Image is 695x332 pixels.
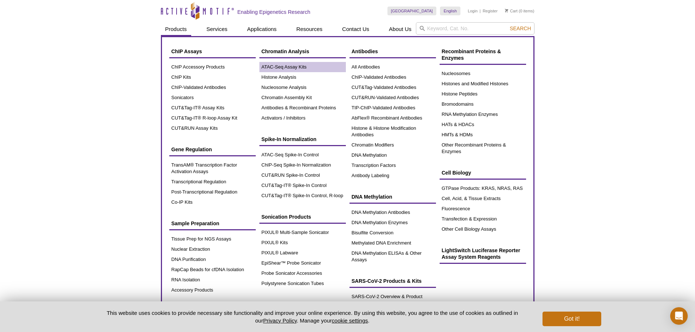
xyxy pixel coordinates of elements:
[259,113,346,123] a: Activators / Inhibitors
[169,44,256,58] a: ChIP Assays
[169,265,256,275] a: RapCap Beads for cfDNA Isolation
[171,147,212,152] span: Gene Regulation
[350,150,436,160] a: DNA Methylation
[262,136,317,142] span: Spike-In Normalization
[259,180,346,191] a: CUT&Tag-IT® Spike-In Control
[440,243,526,264] a: LightSwitch Luciferase Reporter Assay System Reagents
[483,8,498,13] a: Register
[440,204,526,214] a: Fluorescence
[169,103,256,113] a: CUT&Tag-IT® Assay Kits
[416,22,534,35] input: Keyword, Cat. No.
[259,170,346,180] a: CUT&RUN Spike-In Control
[94,309,531,324] p: This website uses cookies to provide necessary site functionality and improve your online experie...
[440,99,526,109] a: Bromodomains
[440,214,526,224] a: Transfection & Expression
[171,48,202,54] span: ChIP Assays
[169,72,256,82] a: ChIP Kits
[259,132,346,146] a: Spike-In Normalization
[442,48,501,61] span: Recombinant Proteins & Enzymes
[169,197,256,207] a: Co-IP Kits
[169,244,256,254] a: Nuclear Extraction
[505,9,508,12] img: Your Cart
[387,7,437,15] a: [GEOGRAPHIC_DATA]
[543,312,601,326] button: Got it!
[259,268,346,278] a: Probe Sonicator Accessories
[259,103,346,113] a: Antibodies & Recombinant Proteins
[169,285,256,295] a: Accessory Products
[350,171,436,181] a: Antibody Labeling
[263,317,297,324] a: Privacy Policy
[468,8,478,13] a: Login
[440,79,526,89] a: Histones and Modified Histones
[259,191,346,201] a: CUT&Tag-IT® Spike-In Control, R-loop
[440,183,526,194] a: GTPase Products: KRAS, NRAS, RAS
[440,194,526,204] a: Cell, Acid, & Tissue Extracts
[259,150,346,160] a: ATAC-Seq Spike-In Control
[161,22,191,36] a: Products
[262,214,311,220] span: Sonication Products
[259,227,346,238] a: PIXUL® Multi-Sample Sonicator
[238,9,310,15] h2: Enabling Epigenetics Research
[259,62,346,72] a: ATAC-Seq Assay Kits
[169,254,256,265] a: DNA Purification
[332,317,368,324] button: cookie settings
[259,44,346,58] a: Chromatin Analysis
[505,8,518,13] a: Cart
[259,93,346,103] a: Chromatin Assembly Kit
[350,292,436,308] a: SARS-CoV-2 Overview & Product Data
[442,170,471,176] span: Cell Biology
[169,275,256,285] a: RNA Isolation
[440,69,526,79] a: Nucleosomes
[259,82,346,93] a: Nucleosome Analysis
[350,218,436,228] a: DNA Methylation Enzymes
[350,123,436,140] a: Histone & Histone Modification Antibodies
[440,89,526,99] a: Histone Peptides
[350,62,436,72] a: All Antibodies
[670,307,688,325] div: Open Intercom Messenger
[350,228,436,238] a: Bisulfite Conversion
[440,44,526,65] a: Recombinant Proteins & Enzymes
[350,113,436,123] a: AbFlex® Recombinant Antibodies
[169,82,256,93] a: ChIP-Validated Antibodies
[350,274,436,288] a: SARS-CoV-2 Products & Kits
[259,72,346,82] a: Histone Analysis
[440,120,526,130] a: HATs & HDACs
[350,160,436,171] a: Transcription Factors
[243,22,281,36] a: Applications
[350,238,436,248] a: Methylated DNA Enrichment
[440,130,526,140] a: HMTs & HDMs
[440,7,460,15] a: English
[350,248,436,265] a: DNA Methylation ELISAs & Other Assays
[169,216,256,230] a: Sample Preparation
[440,109,526,120] a: RNA Methylation Enzymes
[259,160,346,170] a: ChIP-Seq Spike-In Normalization
[442,247,520,260] span: LightSwitch Luciferase Reporter Assay System Reagents
[440,140,526,157] a: Other Recombinant Proteins & Enzymes
[350,44,436,58] a: Antibodies
[202,22,232,36] a: Services
[350,82,436,93] a: CUT&Tag-Validated Antibodies
[352,194,392,200] span: DNA Methylation
[169,177,256,187] a: Transcriptional Regulation
[262,48,309,54] span: Chromatin Analysis
[350,103,436,113] a: TIP-ChIP-Validated Antibodies
[440,166,526,180] a: Cell Biology
[169,142,256,156] a: Gene Regulation
[385,22,416,36] a: About Us
[259,248,346,258] a: PIXUL® Labware
[292,22,327,36] a: Resources
[169,113,256,123] a: CUT&Tag-IT® R-loop Assay Kit
[352,48,378,54] span: Antibodies
[510,26,531,31] span: Search
[350,207,436,218] a: DNA Methylation Antibodies
[259,210,346,224] a: Sonication Products
[350,93,436,103] a: CUT&RUN-Validated Antibodies
[169,187,256,197] a: Post-Transcriptional Regulation
[505,7,534,15] li: (0 items)
[171,220,220,226] span: Sample Preparation
[169,93,256,103] a: Sonicators
[259,278,346,289] a: Polystyrene Sonication Tubes
[259,238,346,248] a: PIXUL® Kits
[259,258,346,268] a: EpiShear™ Probe Sonicator
[507,25,533,32] button: Search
